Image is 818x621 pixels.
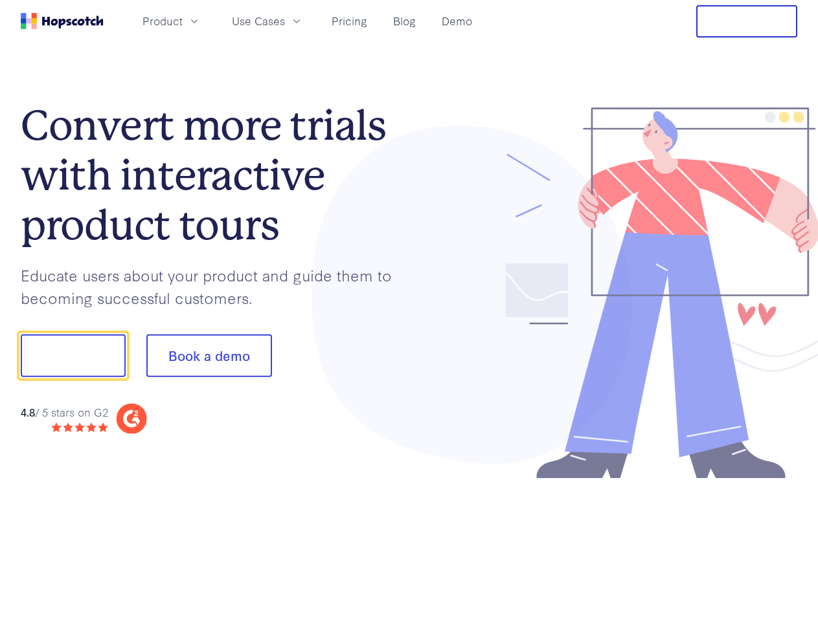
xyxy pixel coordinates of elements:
div: / 5 stars on G2 [21,404,108,420]
a: Pricing [326,10,372,32]
button: Free Trial [696,5,797,38]
button: Book a demo [146,334,272,377]
strong: 4.8 [21,404,35,419]
button: Product [135,10,209,32]
a: Demo [437,10,477,32]
h1: Convert more trials with interactive product tours [21,101,409,250]
p: Educate users about your product and guide them to becoming successful customers. [21,264,409,309]
a: Home [21,13,104,29]
a: Blog [388,10,421,32]
span: Product [142,13,183,29]
button: Show me! [21,334,126,377]
span: Use Cases [232,13,285,29]
button: Use Cases [224,10,311,32]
